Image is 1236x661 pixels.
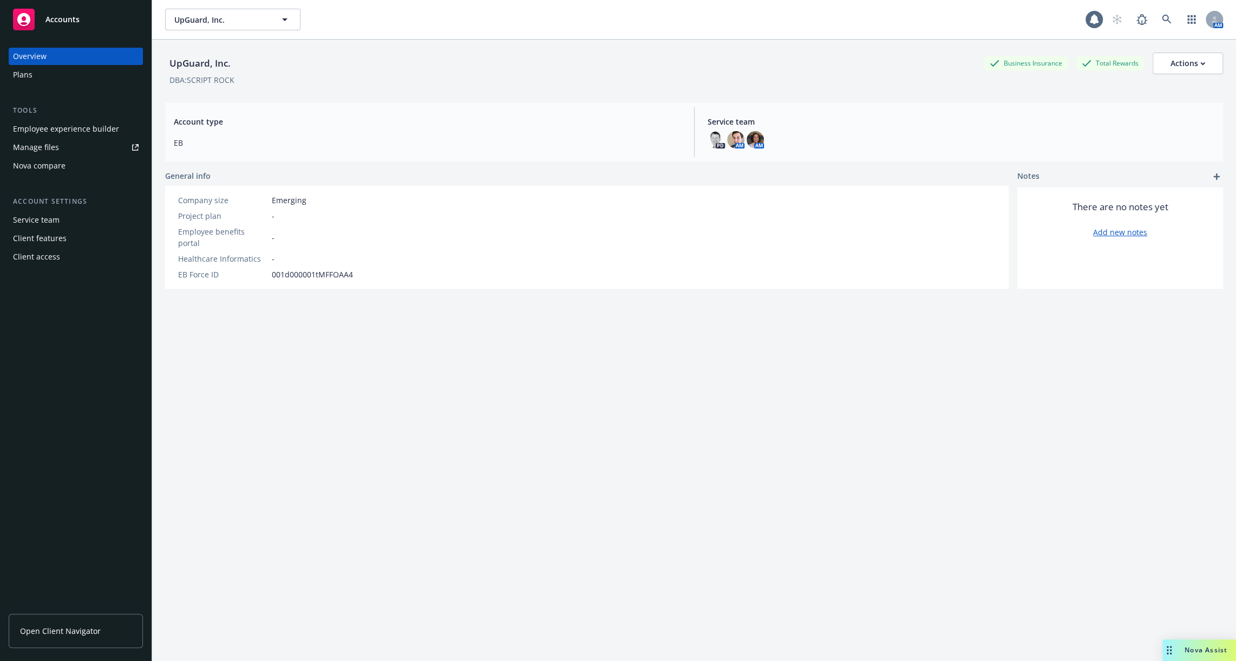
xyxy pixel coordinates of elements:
span: Emerging [272,195,306,206]
a: Search [1156,9,1178,30]
a: Client access [9,248,143,265]
span: Notes [1017,170,1039,183]
span: There are no notes yet [1072,200,1168,213]
a: add [1210,170,1223,183]
span: General info [165,170,211,182]
button: Nova Assist [1162,639,1236,661]
a: Report a Bug [1131,9,1153,30]
a: Add new notes [1093,226,1147,238]
img: photo [708,131,725,148]
div: Overview [13,48,47,65]
div: Account settings [9,196,143,207]
span: Service team [708,116,1215,127]
a: Service team [9,211,143,229]
a: Accounts [9,4,143,35]
a: Nova compare [9,157,143,174]
div: Company size [178,195,267,206]
span: Nova Assist [1185,645,1227,654]
span: - [272,232,274,243]
div: Employee benefits portal [178,226,267,249]
a: Client features [9,230,143,247]
span: 001d000001tMFFOAA4 [272,269,353,280]
button: Actions [1153,53,1223,74]
a: Plans [9,66,143,83]
div: UpGuard, Inc. [165,56,235,70]
span: - [272,210,274,222]
div: Drag to move [1162,639,1176,661]
a: Employee experience builder [9,120,143,138]
div: Total Rewards [1076,56,1144,70]
div: Employee experience builder [13,120,119,138]
span: Account type [174,116,681,127]
span: EB [174,137,681,148]
div: Plans [13,66,32,83]
a: Switch app [1181,9,1202,30]
div: Service team [13,211,60,229]
a: Start snowing [1106,9,1128,30]
a: Overview [9,48,143,65]
div: DBA: SCRIPT ROCK [169,74,234,86]
div: Client access [13,248,60,265]
span: Accounts [45,15,80,24]
img: photo [727,131,744,148]
div: Business Insurance [984,56,1068,70]
span: UpGuard, Inc. [174,14,268,25]
div: Project plan [178,210,267,222]
img: photo [747,131,764,148]
div: Client features [13,230,67,247]
div: EB Force ID [178,269,267,280]
span: Open Client Navigator [20,625,101,637]
div: Tools [9,105,143,116]
div: Actions [1170,53,1205,74]
span: - [272,253,274,264]
button: UpGuard, Inc. [165,9,300,30]
div: Manage files [13,139,59,156]
div: Healthcare Informatics [178,253,267,264]
div: Nova compare [13,157,66,174]
a: Manage files [9,139,143,156]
